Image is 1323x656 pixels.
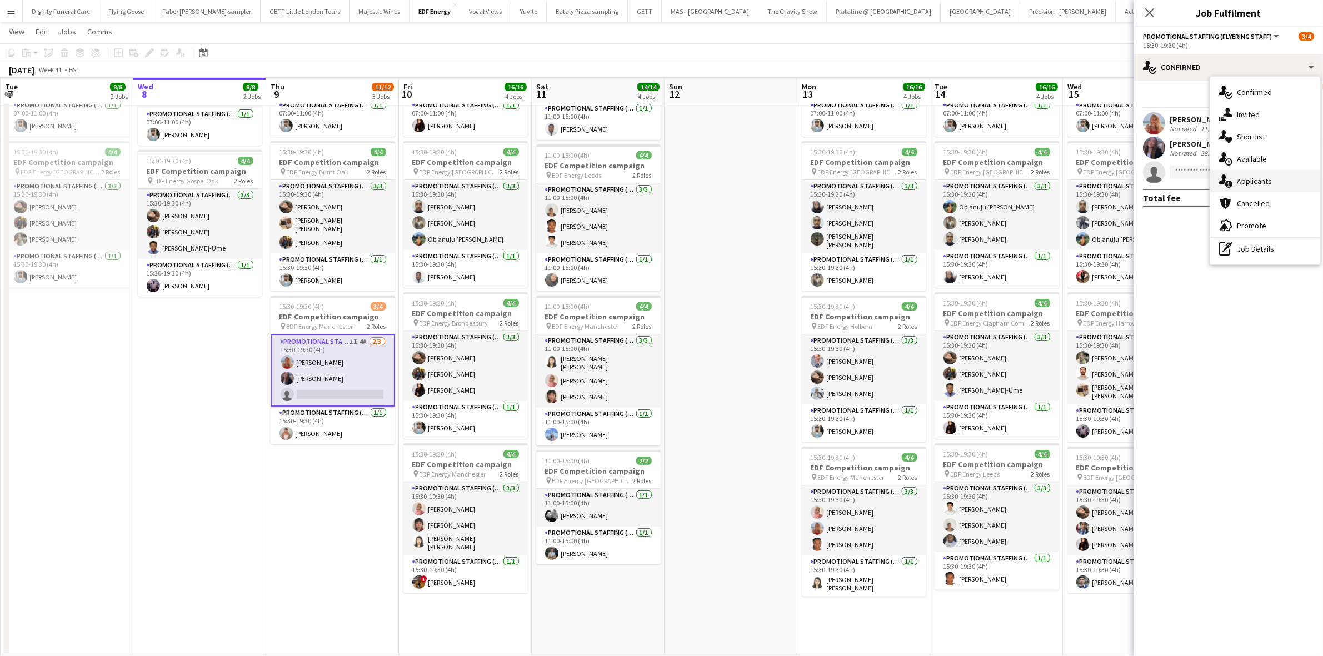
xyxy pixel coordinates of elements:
[1076,299,1121,307] span: 15:30-19:30 (4h)
[23,1,99,22] button: Dignity Funeral Care
[403,180,528,250] app-card-role: Promotional Staffing (Flyering Staff)3/315:30-19:30 (4h)[PERSON_NAME][PERSON_NAME]Obianuju [PERSO...
[935,99,1059,137] app-card-role: Promotional Staffing (Team Leader)1/107:00-11:00 (4h)[PERSON_NAME]
[1199,149,1224,157] div: 28.3km
[1067,141,1192,288] div: 15:30-19:30 (4h)4/4EDF Competition campaign EDF Energy [GEOGRAPHIC_DATA]2 RolesPromotional Staffi...
[1237,87,1272,97] span: Confirmed
[536,82,548,92] span: Sat
[536,450,661,564] app-job-card: 11:00-15:00 (4h)2/2EDF Competition campaign EDF Energy [GEOGRAPHIC_DATA]2 RolesPromotional Staffi...
[99,1,153,22] button: Flying Goose
[1020,1,1116,22] button: Precision - [PERSON_NAME]
[1067,292,1192,442] app-job-card: 15:30-19:30 (4h)4/4EDF Competition campaign EDF Energy Harrow and [GEOGRAPHIC_DATA]2 RolesPromoti...
[933,88,947,101] span: 14
[800,88,816,101] span: 13
[234,177,253,185] span: 2 Roles
[403,555,528,593] app-card-role: Promotional Staffing (Team Leader)1/115:30-19:30 (4h)![PERSON_NAME]
[138,189,262,259] app-card-role: Promotional Staffing (Flyering Staff)3/315:30-19:30 (4h)[PERSON_NAME][PERSON_NAME][PERSON_NAME]-Ume
[1067,463,1192,473] h3: EDF Competition campaign
[898,168,917,176] span: 2 Roles
[460,1,511,22] button: Vocal Views
[9,64,34,76] div: [DATE]
[500,319,519,327] span: 2 Roles
[662,1,758,22] button: MAS+ [GEOGRAPHIC_DATA]
[935,141,1059,288] app-job-card: 15:30-19:30 (4h)4/4EDF Competition campaign EDF Energy [GEOGRAPHIC_DATA]2 RolesPromotional Staffi...
[802,334,926,404] app-card-role: Promotional Staffing (Flyering Staff)3/315:30-19:30 (4h)[PERSON_NAME][PERSON_NAME][PERSON_NAME]
[669,82,682,92] span: Sun
[1199,124,1224,133] div: 11.5km
[500,168,519,176] span: 2 Roles
[1170,139,1229,149] div: [PERSON_NAME]
[1170,149,1199,157] div: Not rated
[271,157,395,167] h3: EDF Competition campaign
[802,447,926,597] div: 15:30-19:30 (4h)4/4EDF Competition campaign EDF Energy Manchester2 RolesPromotional Staffing (Fly...
[802,312,926,322] h3: EDF Competition campaign
[536,408,661,445] app-card-role: Promotional Staffing (Team Leader)1/111:00-15:00 (4h)[PERSON_NAME]
[138,108,262,146] app-card-role: Promotional Staffing (Team Leader)1/107:00-11:00 (4h)[PERSON_NAME]
[261,1,350,22] button: GETT Little London Tours
[552,477,633,485] span: EDF Energy [GEOGRAPHIC_DATA]
[898,322,917,330] span: 2 Roles
[545,302,590,311] span: 11:00-15:00 (4h)
[421,575,427,582] span: !
[802,404,926,442] app-card-role: Promotional Staffing (Team Leader)1/115:30-19:30 (4h)[PERSON_NAME]
[271,334,395,407] app-card-role: Promotional Staffing (Flyering Staff)1I4A2/315:30-19:30 (4h)[PERSON_NAME][PERSON_NAME]
[37,66,64,74] span: Week 41
[1210,238,1320,260] div: Job Details
[403,141,528,288] div: 15:30-19:30 (4h)4/4EDF Competition campaign EDF Energy [GEOGRAPHIC_DATA]2 RolesPromotional Staffi...
[367,322,386,330] span: 2 Roles
[1067,447,1192,593] app-job-card: 15:30-19:30 (4h)4/4EDF Competition campaign EDF Energy [GEOGRAPHIC_DATA]2 RolesPromotional Staffi...
[102,168,121,176] span: 2 Roles
[154,177,219,185] span: EDF Energy Gospel Oak
[935,250,1059,288] app-card-role: Promotional Staffing (Team Leader)1/115:30-19:30 (4h)[PERSON_NAME]
[636,151,652,159] span: 4/4
[1143,32,1281,41] button: Promotional Staffing (Flyering Staff)
[138,82,153,92] span: Wed
[403,331,528,401] app-card-role: Promotional Staffing (Flyering Staff)3/315:30-19:30 (4h)[PERSON_NAME][PERSON_NAME][PERSON_NAME]
[1031,168,1050,176] span: 2 Roles
[536,312,661,322] h3: EDF Competition campaign
[1067,485,1192,555] app-card-role: Promotional Staffing (Flyering Staff)3/315:30-19:30 (4h)[PERSON_NAME][PERSON_NAME][PERSON_NAME]
[402,88,412,101] span: 10
[271,296,395,444] app-job-card: 15:30-19:30 (4h)3/4EDF Competition campaign EDF Energy Manchester2 RolesPromotional Staffing (Fly...
[951,470,1000,478] span: EDF Energy Leeds
[802,180,926,253] app-card-role: Promotional Staffing (Flyering Staff)3/315:30-19:30 (4h)[PERSON_NAME][PERSON_NAME][PERSON_NAME] [...
[935,180,1059,250] app-card-role: Promotional Staffing (Flyering Staff)3/315:30-19:30 (4h)Obianuju [PERSON_NAME][PERSON_NAME][PERSO...
[636,302,652,311] span: 4/4
[147,157,192,165] span: 15:30-19:30 (4h)
[503,148,519,156] span: 4/4
[279,302,324,311] span: 15:30-19:30 (4h)
[1170,124,1199,133] div: Not rated
[5,82,18,92] span: Tue
[5,180,129,250] app-card-role: Promotional Staffing (Flyering Staff)3/315:30-19:30 (4h)[PERSON_NAME][PERSON_NAME][PERSON_NAME]
[633,322,652,330] span: 2 Roles
[412,299,457,307] span: 15:30-19:30 (4h)
[367,168,386,176] span: 2 Roles
[403,443,528,593] app-job-card: 15:30-19:30 (4h)4/4EDF Competition campaign EDF Energy Manchester2 RolesPromotional Staffing (Fly...
[271,141,395,291] div: 15:30-19:30 (4h)4/4EDF Competition campaign EDF Energy Burnt Oak2 RolesPromotional Staffing (Flye...
[935,292,1059,439] div: 15:30-19:30 (4h)4/4EDF Competition campaign EDF Energy Clapham Common2 RolesPromotional Staffing ...
[802,296,926,442] div: 15:30-19:30 (4h)4/4EDF Competition campaign EDF Energy Holborn2 RolesPromotional Staffing (Flyeri...
[1299,32,1314,41] span: 3/4
[935,443,1059,590] app-job-card: 15:30-19:30 (4h)4/4EDF Competition campaign EDF Energy Leeds2 RolesPromotional Staffing (Flyering...
[243,83,258,91] span: 8/8
[818,473,885,482] span: EDF Energy Manchester
[138,259,262,297] app-card-role: Promotional Staffing (Team Leader)1/115:30-19:30 (4h)[PERSON_NAME]
[271,180,395,253] app-card-role: Promotional Staffing (Flyering Staff)3/315:30-19:30 (4h)[PERSON_NAME][PERSON_NAME] [PERSON_NAME][...
[638,92,659,101] div: 4 Jobs
[110,83,126,91] span: 8/8
[1067,331,1192,404] app-card-role: Promotional Staffing (Flyering Staff)3/315:30-19:30 (4h)[PERSON_NAME][PERSON_NAME][PERSON_NAME] [...
[271,82,284,92] span: Thu
[802,555,926,597] app-card-role: Promotional Staffing (Team Leader)1/115:30-19:30 (4h)[PERSON_NAME] [PERSON_NAME]
[902,148,917,156] span: 4/4
[818,168,898,176] span: EDF Energy [GEOGRAPHIC_DATA]
[536,102,661,140] app-card-role: Promotional Staffing (Team Leader)1/111:00-15:00 (4h)[PERSON_NAME]
[633,477,652,485] span: 2 Roles
[1031,319,1050,327] span: 2 Roles
[1116,1,1170,22] button: Actiph Water
[536,466,661,476] h3: EDF Competition campaign
[403,482,528,555] app-card-role: Promotional Staffing (Flyering Staff)3/315:30-19:30 (4h)[PERSON_NAME][PERSON_NAME][PERSON_NAME] [...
